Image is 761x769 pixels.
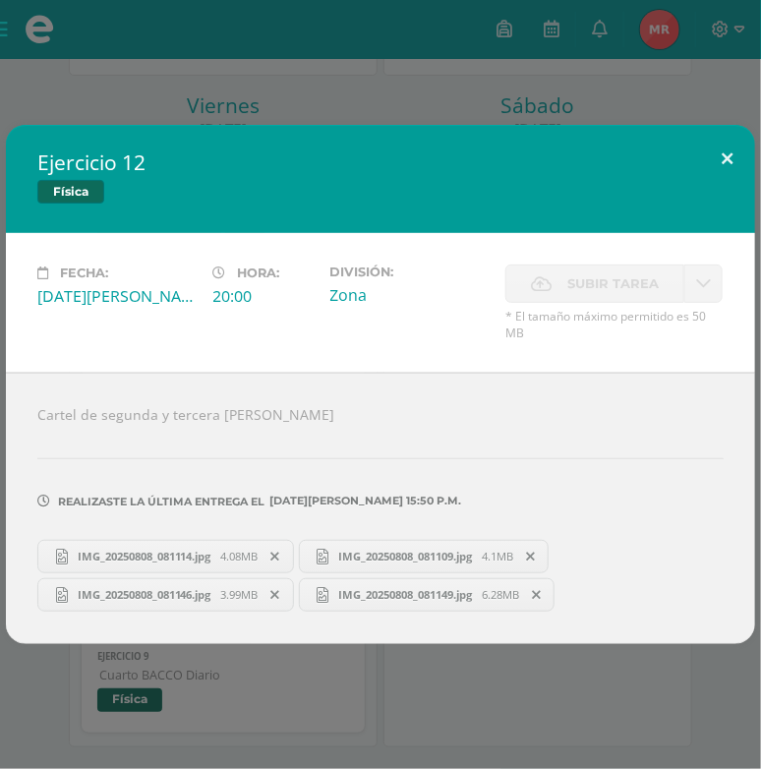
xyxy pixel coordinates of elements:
span: 4.08MB [221,549,259,563]
span: IMG_20250808_081149.jpg [328,587,482,602]
a: IMG_20250808_081146.jpg 3.99MB [37,578,294,612]
h2: Ejercicio 12 [37,148,724,176]
a: IMG_20250808_081114.jpg 4.08MB [37,540,294,573]
div: 20:00 [213,285,315,307]
span: 6.28MB [482,587,519,602]
div: Cartel de segunda y tercera [PERSON_NAME] [6,373,755,643]
span: [DATE][PERSON_NAME] 15:50 p.m. [264,501,461,502]
span: Física [37,180,104,204]
span: Remover entrega [260,546,293,567]
span: Hora: [238,266,280,280]
span: Subir tarea [567,266,659,302]
a: IMG_20250808_081149.jpg 6.28MB [299,578,556,612]
span: Realizaste la última entrega el [58,495,264,508]
span: IMG_20250808_081146.jpg [68,587,221,602]
a: IMG_20250808_081109.jpg 4.1MB [299,540,550,573]
button: Close (Esc) [699,125,755,192]
span: 3.99MB [221,587,259,602]
span: Remover entrega [514,546,548,567]
div: [DATE][PERSON_NAME] [37,285,198,307]
span: Fecha: [60,266,108,280]
label: La fecha de entrega ha expirado [505,265,684,303]
a: La fecha de entrega ha expirado [684,265,723,303]
label: División: [330,265,491,279]
span: IMG_20250808_081114.jpg [68,549,221,563]
span: Remover entrega [520,584,554,606]
span: IMG_20250808_081109.jpg [328,549,482,563]
span: 4.1MB [482,549,513,563]
div: Zona [330,284,491,306]
span: * El tamaño máximo permitido es 50 MB [505,308,724,341]
span: Remover entrega [260,584,293,606]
